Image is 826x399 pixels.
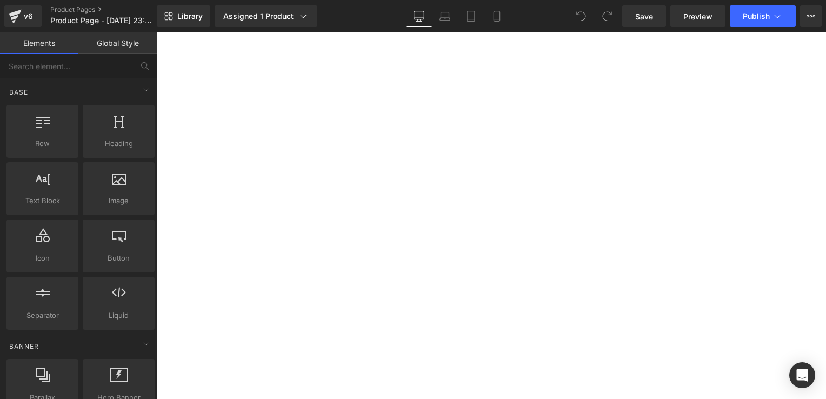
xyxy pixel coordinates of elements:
[50,16,154,25] span: Product Page - [DATE] 23:05:19
[8,87,29,97] span: Base
[86,138,151,149] span: Heading
[157,5,210,27] a: New Library
[10,252,75,264] span: Icon
[596,5,618,27] button: Redo
[406,5,432,27] a: Desktop
[789,362,815,388] div: Open Intercom Messenger
[635,11,653,22] span: Save
[22,9,35,23] div: v6
[683,11,712,22] span: Preview
[86,195,151,207] span: Image
[670,5,725,27] a: Preview
[730,5,796,27] button: Publish
[458,5,484,27] a: Tablet
[223,11,309,22] div: Assigned 1 Product
[10,138,75,149] span: Row
[800,5,822,27] button: More
[484,5,510,27] a: Mobile
[4,5,42,27] a: v6
[86,310,151,321] span: Liquid
[570,5,592,27] button: Undo
[86,252,151,264] span: Button
[10,195,75,207] span: Text Block
[10,310,75,321] span: Separator
[743,12,770,21] span: Publish
[50,5,175,14] a: Product Pages
[177,11,203,21] span: Library
[432,5,458,27] a: Laptop
[78,32,157,54] a: Global Style
[8,341,40,351] span: Banner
